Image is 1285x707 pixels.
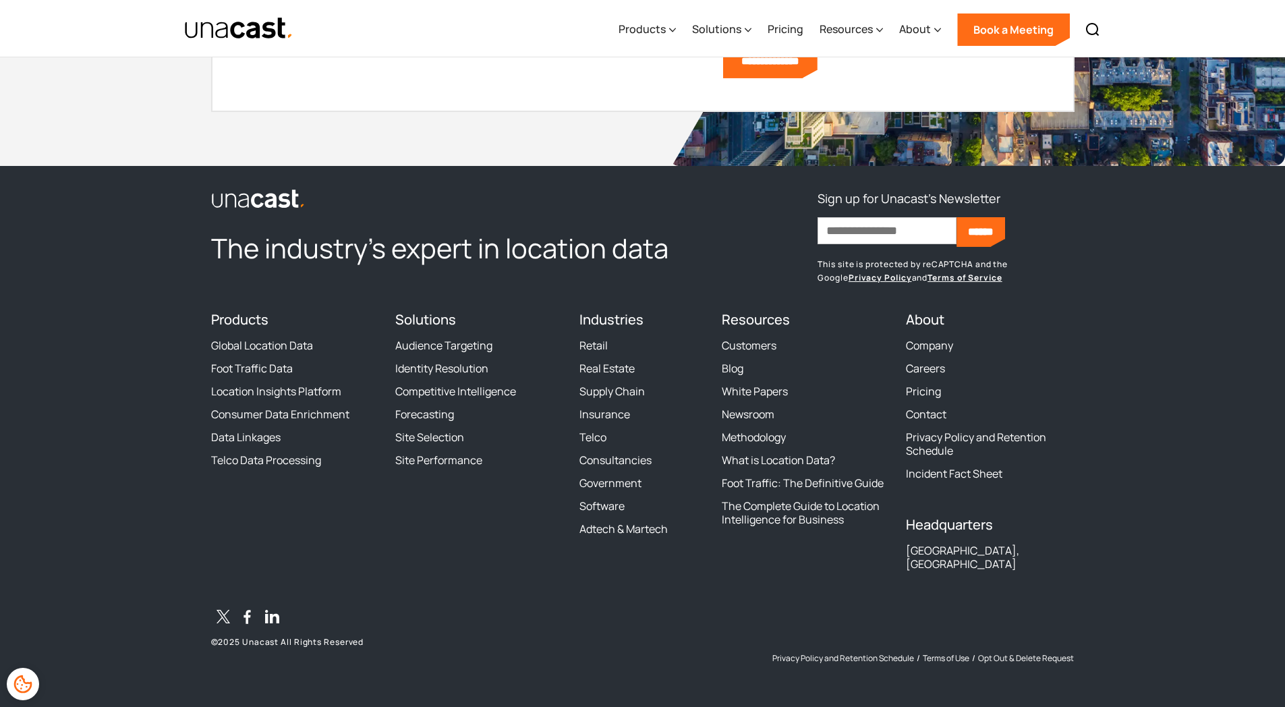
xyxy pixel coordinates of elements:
[768,2,803,57] a: Pricing
[579,430,606,444] a: Telco
[1085,22,1101,38] img: Search icon
[906,544,1074,571] div: [GEOGRAPHIC_DATA], [GEOGRAPHIC_DATA]
[579,312,706,328] h4: Industries
[906,339,953,352] a: Company
[722,339,776,352] a: Customers
[211,385,341,398] a: Location Insights Platform
[395,339,492,352] a: Audience Targeting
[211,453,321,467] a: Telco Data Processing
[906,312,1074,328] h4: About
[211,407,349,421] a: Consumer Data Enrichment
[579,522,668,536] a: Adtech & Martech
[722,430,786,444] a: Methodology
[722,499,890,526] a: The Complete Guide to Location Intelligence for Business
[184,17,294,40] img: Unacast text logo
[211,310,268,329] a: Products
[395,407,454,421] a: Forecasting
[211,189,306,209] img: Unacast logo
[722,362,743,375] a: Blog
[927,272,1002,283] a: Terms of Service
[395,362,488,375] a: Identity Resolution
[692,21,741,37] div: Solutions
[722,312,890,328] h4: Resources
[972,653,975,664] div: /
[978,653,1074,664] a: Opt Out & Delete Request
[211,231,706,266] h2: The industry’s expert in location data
[899,21,931,37] div: About
[849,272,912,283] a: Privacy Policy
[692,2,751,57] div: Solutions
[722,453,835,467] a: What is Location Data?
[906,407,946,421] a: Contact
[395,430,464,444] a: Site Selection
[899,2,941,57] div: About
[906,467,1002,480] a: Incident Fact Sheet
[906,362,945,375] a: Careers
[957,13,1070,46] a: Book a Meeting
[579,476,641,490] a: Government
[820,21,873,37] div: Resources
[7,668,39,700] div: Cookie Preferences
[820,2,883,57] div: Resources
[395,385,516,398] a: Competitive Intelligence
[211,188,706,209] a: link to the homepage
[906,430,1074,457] a: Privacy Policy and Retention Schedule
[211,607,235,631] a: Twitter / X
[579,362,635,375] a: Real Estate
[906,517,1074,533] h4: Headquarters
[579,453,652,467] a: Consultancies
[923,653,969,664] a: Terms of Use
[579,407,630,421] a: Insurance
[619,21,666,37] div: Products
[395,453,482,467] a: Site Performance
[395,310,456,329] a: Solutions
[579,499,625,513] a: Software
[579,339,608,352] a: Retail
[211,637,564,648] p: © 2025 Unacast All Rights Reserved
[211,430,281,444] a: Data Linkages
[772,653,914,664] a: Privacy Policy and Retention Schedule
[818,258,1074,285] p: This site is protected by reCAPTCHA and the Google and
[211,362,293,375] a: Foot Traffic Data
[818,188,1000,209] h3: Sign up for Unacast's Newsletter
[184,17,294,40] a: home
[906,385,941,398] a: Pricing
[211,339,313,352] a: Global Location Data
[619,2,676,57] div: Products
[579,385,645,398] a: Supply Chain
[722,385,788,398] a: White Papers
[260,607,284,631] a: LinkedIn
[722,407,774,421] a: Newsroom
[235,607,260,631] a: Facebook
[722,476,884,490] a: Foot Traffic: The Definitive Guide
[917,653,920,664] div: /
